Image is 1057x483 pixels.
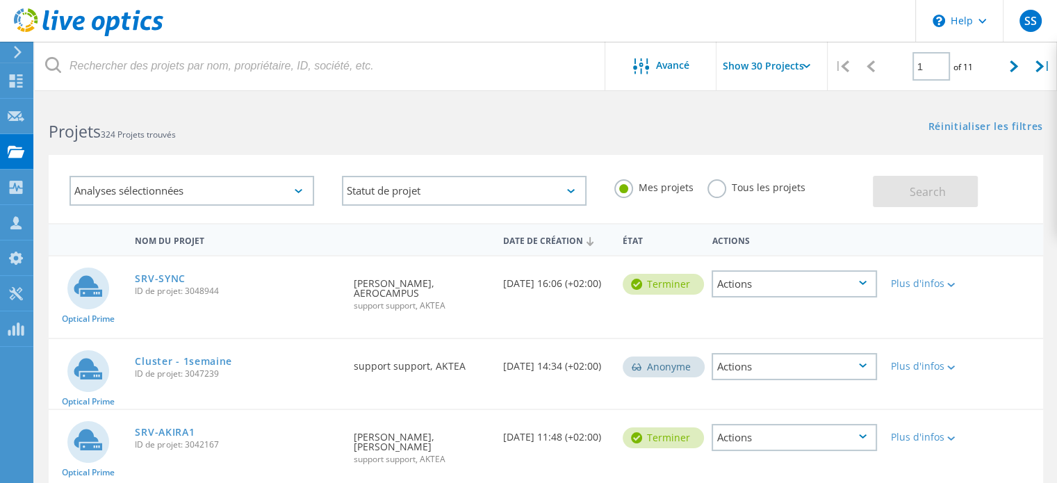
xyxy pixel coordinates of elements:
span: ID de projet: 3047239 [135,370,340,378]
div: [DATE] 11:48 (+02:00) [496,410,616,456]
div: Nom du projet [128,227,347,252]
div: Actions [712,424,877,451]
span: Search [910,184,946,199]
div: Statut de projet [342,176,587,206]
label: Mes projets [614,179,694,193]
svg: \n [933,15,945,27]
span: of 11 [953,61,973,73]
div: Plus d'infos [891,279,956,288]
span: ID de projet: 3048944 [135,287,340,295]
div: [PERSON_NAME], AEROCAMPUS [347,256,496,324]
span: Optical Prime [62,315,115,323]
label: Tous les projets [707,179,805,193]
div: Actions [712,353,877,380]
a: Réinitialiser les filtres [928,122,1043,133]
div: Analyses sélectionnées [69,176,314,206]
div: [DATE] 16:06 (+02:00) [496,256,616,302]
span: ID de projet: 3042167 [135,441,340,449]
span: support support, AKTEA [354,302,489,310]
div: Terminer [623,427,704,448]
a: SRV-AKIRA1 [135,427,195,437]
div: État [616,227,705,252]
a: Cluster - 1semaine [135,357,232,366]
button: Search [873,176,978,207]
span: Optical Prime [62,398,115,406]
div: Actions [712,270,877,297]
div: Terminer [623,274,704,295]
span: SS [1024,15,1036,26]
div: Actions [705,227,884,252]
span: support support, AKTEA [354,455,489,464]
div: Plus d'infos [891,361,956,371]
b: Projets [49,120,101,142]
div: Plus d'infos [891,432,956,442]
div: [DATE] 14:34 (+02:00) [496,339,616,385]
a: Live Optics Dashboard [14,29,163,39]
div: | [828,42,856,91]
div: [PERSON_NAME], [PERSON_NAME] [347,410,496,477]
div: Anonyme [623,357,705,377]
span: 324 Projets trouvés [101,129,176,140]
div: support support, AKTEA [347,339,496,385]
span: Optical Prime [62,468,115,477]
span: Avancé [656,60,689,70]
a: SRV-SYNC [135,274,186,284]
input: Rechercher des projets par nom, propriétaire, ID, société, etc. [35,42,606,90]
div: | [1029,42,1057,91]
div: Date de création [496,227,616,253]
